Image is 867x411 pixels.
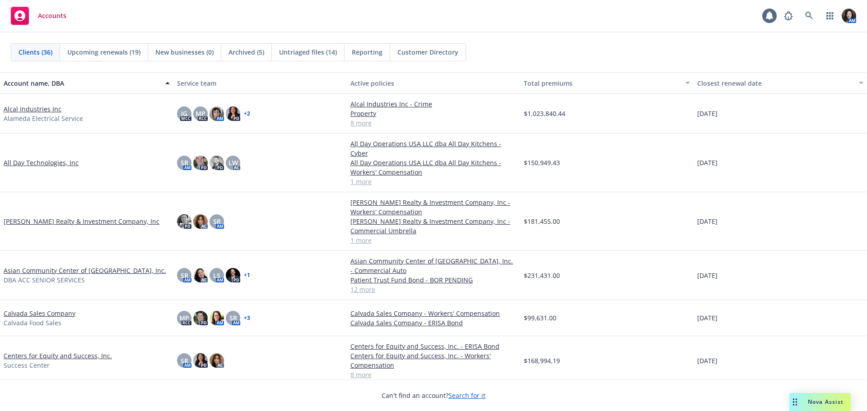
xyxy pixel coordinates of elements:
span: [DATE] [697,271,718,280]
a: 8 more [350,118,517,128]
span: Accounts [38,12,66,19]
span: Can't find an account? [382,391,485,400]
button: Active policies [347,72,520,94]
a: Search [800,7,818,25]
a: 1 more [350,236,517,245]
span: [DATE] [697,109,718,118]
a: [PERSON_NAME] Realty & Investment Company, Inc [4,217,159,226]
span: $181,455.00 [524,217,560,226]
div: Drag to move [789,393,801,411]
a: 8 more [350,370,517,379]
a: Calvada Sales Company - ERISA Bond [350,318,517,328]
a: + 3 [244,315,250,321]
span: LW [228,158,238,167]
span: [DATE] [697,217,718,226]
img: photo [193,311,208,325]
span: $99,631.00 [524,313,556,323]
span: SR [181,356,188,365]
span: Calvada Food Sales [4,318,61,328]
button: Closest renewal date [694,72,867,94]
img: photo [226,106,240,121]
a: Accounts [7,3,70,28]
span: $168,994.19 [524,356,560,365]
span: Archived (5) [228,47,264,57]
a: 12 more [350,285,517,294]
a: Alcal Industries Inc - Crime [350,99,517,109]
a: Asian Community Center of [GEOGRAPHIC_DATA], Inc. - Commercial Auto [350,256,517,275]
span: $1,023,840.44 [524,109,565,118]
a: Calvada Sales Company [4,309,75,318]
span: Success Center [4,360,50,370]
span: [DATE] [697,313,718,323]
span: SR [229,313,237,323]
a: Calvada Sales Company - Workers' Compensation [350,309,517,318]
div: Active policies [350,79,517,88]
a: 1 more [350,177,517,186]
span: [DATE] [697,158,718,167]
img: photo [193,353,208,368]
a: Centers for Equity and Success, Inc. - ERISA Bond [350,342,517,351]
img: photo [210,353,224,368]
img: photo [193,214,208,229]
span: SR [213,217,221,226]
span: SR [181,271,188,280]
button: Service team [173,72,347,94]
a: Patient Trust Fund Bond - BOR PENDING [350,275,517,285]
div: Service team [177,79,343,88]
img: photo [177,214,191,229]
a: Report a Bug [779,7,797,25]
img: photo [210,156,224,170]
div: Account name, DBA [4,79,160,88]
a: All Day Technologies, Inc [4,158,79,167]
span: Clients (36) [19,47,52,57]
a: Asian Community Center of [GEOGRAPHIC_DATA], Inc. [4,266,166,275]
span: Reporting [352,47,382,57]
span: Upcoming renewals (19) [67,47,140,57]
a: [PERSON_NAME] Realty & Investment Company, Inc - Workers' Compensation [350,198,517,217]
span: MP [179,313,189,323]
span: Untriaged files (14) [279,47,337,57]
span: Customer Directory [397,47,458,57]
a: Search for it [448,391,485,400]
button: Total premiums [520,72,694,94]
span: Nova Assist [808,398,844,406]
span: JG [181,109,187,118]
img: photo [226,268,240,282]
a: + 2 [244,111,250,116]
a: + 1 [244,272,250,278]
span: Alameda Electrical Service [4,114,83,123]
span: MP [196,109,205,118]
span: DBA ACC SENIOR SERVICES [4,275,85,285]
a: Switch app [821,7,839,25]
img: photo [842,9,856,23]
a: Alcal Industries Inc [4,104,61,114]
span: SR [181,158,188,167]
a: All Day Operations USA LLC dba All Day Kitchens - Cyber [350,139,517,158]
button: Nova Assist [789,393,851,411]
a: Property [350,109,517,118]
span: [DATE] [697,356,718,365]
a: All Day Operations USA LLC dba All Day Kitchens - Workers' Compensation [350,158,517,177]
a: Centers for Equity and Success, Inc. - Workers' Compensation [350,351,517,370]
img: photo [193,156,208,170]
span: LS [213,271,220,280]
div: Closest renewal date [697,79,853,88]
a: [PERSON_NAME] Realty & Investment Company, Inc - Commercial Umbrella [350,217,517,236]
img: photo [210,106,224,121]
img: photo [210,311,224,325]
span: $231,431.00 [524,271,560,280]
div: Total premiums [524,79,680,88]
span: New businesses (0) [155,47,214,57]
img: photo [193,268,208,282]
a: Centers for Equity and Success, Inc. [4,351,112,360]
span: $150,949.43 [524,158,560,167]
